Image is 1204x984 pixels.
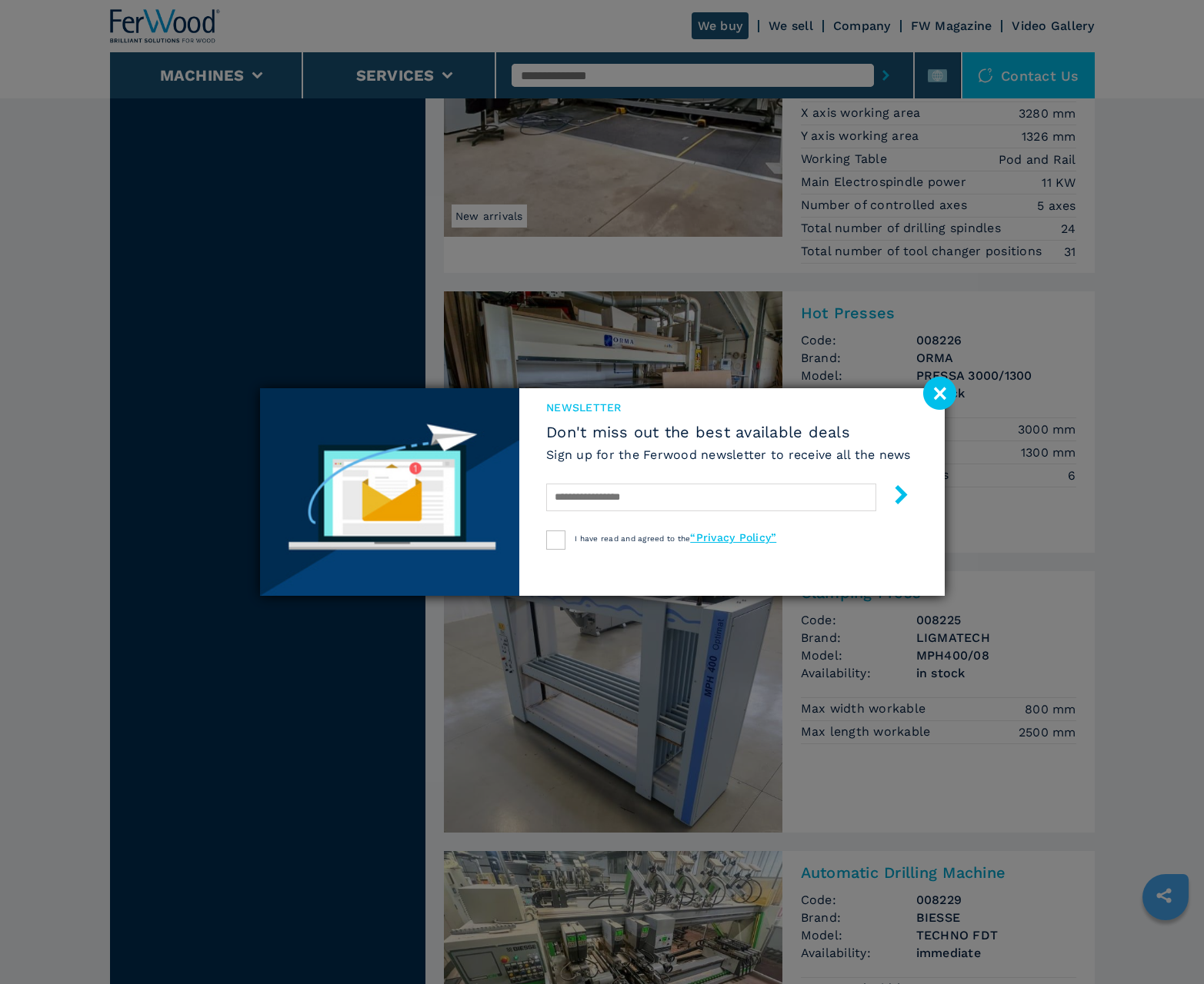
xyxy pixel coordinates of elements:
[546,423,911,441] span: Don't miss out the best available deals
[546,400,911,415] span: newsletter
[876,479,911,515] button: submit-button
[575,534,776,543] span: I have read and agreed to the
[690,531,776,544] a: “Privacy Policy”
[546,446,911,464] h6: Sign up for the Ferwood newsletter to receive all the news
[260,388,520,596] img: Newsletter image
